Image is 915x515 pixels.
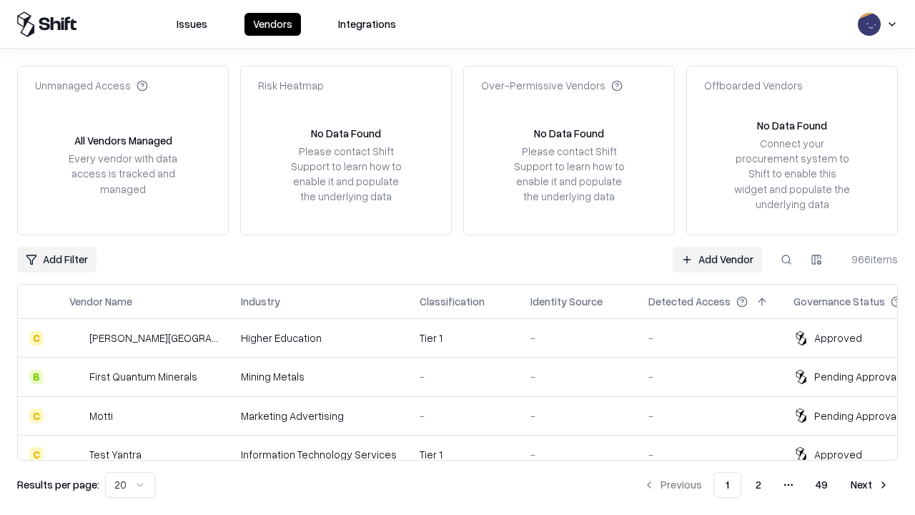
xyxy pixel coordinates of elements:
[420,330,508,345] div: Tier 1
[814,330,862,345] div: Approved
[420,369,508,384] div: -
[241,408,397,423] div: Marketing Advertising
[534,126,604,141] div: No Data Found
[648,408,771,423] div: -
[481,78,623,93] div: Over-Permissive Vendors
[842,472,898,498] button: Next
[311,126,381,141] div: No Data Found
[89,369,197,384] div: First Quantum Minerals
[244,13,301,36] button: Vendors
[530,447,625,462] div: -
[29,447,44,461] div: C
[29,331,44,345] div: C
[673,247,762,273] a: Add Vendor
[757,118,827,133] div: No Data Found
[510,144,628,205] div: Please contact Shift Support to learn how to enable it and populate the underlying data
[89,408,113,423] div: Motti
[841,252,898,267] div: 966 items
[793,294,885,309] div: Governance Status
[420,408,508,423] div: -
[241,369,397,384] div: Mining Metals
[530,294,603,309] div: Identity Source
[744,472,773,498] button: 2
[814,369,899,384] div: Pending Approval
[258,78,324,93] div: Risk Heatmap
[635,472,898,498] nav: pagination
[69,408,84,423] img: Motti
[530,330,625,345] div: -
[69,331,84,345] img: Reichman University
[69,447,84,461] img: Test Yantra
[814,447,862,462] div: Approved
[287,144,405,205] div: Please contact Shift Support to learn how to enable it and populate the underlying data
[168,13,216,36] button: Issues
[648,447,771,462] div: -
[89,447,142,462] div: Test Yantra
[241,447,397,462] div: Information Technology Services
[241,330,397,345] div: Higher Education
[29,408,44,423] div: C
[648,294,731,309] div: Detected Access
[804,472,839,498] button: 49
[64,151,182,196] div: Every vendor with data access is tracked and managed
[74,133,172,148] div: All Vendors Managed
[241,294,280,309] div: Industry
[648,369,771,384] div: -
[530,408,625,423] div: -
[733,136,851,212] div: Connect your procurement system to Shift to enable this widget and populate the underlying data
[814,408,899,423] div: Pending Approval
[704,78,803,93] div: Offboarded Vendors
[89,330,218,345] div: [PERSON_NAME][GEOGRAPHIC_DATA]
[29,370,44,384] div: B
[713,472,741,498] button: 1
[69,294,132,309] div: Vendor Name
[648,330,771,345] div: -
[35,78,148,93] div: Unmanaged Access
[530,369,625,384] div: -
[17,247,97,273] button: Add Filter
[17,477,99,492] p: Results per page:
[420,447,508,462] div: Tier 1
[420,294,485,309] div: Classification
[69,370,84,384] img: First Quantum Minerals
[330,13,405,36] button: Integrations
